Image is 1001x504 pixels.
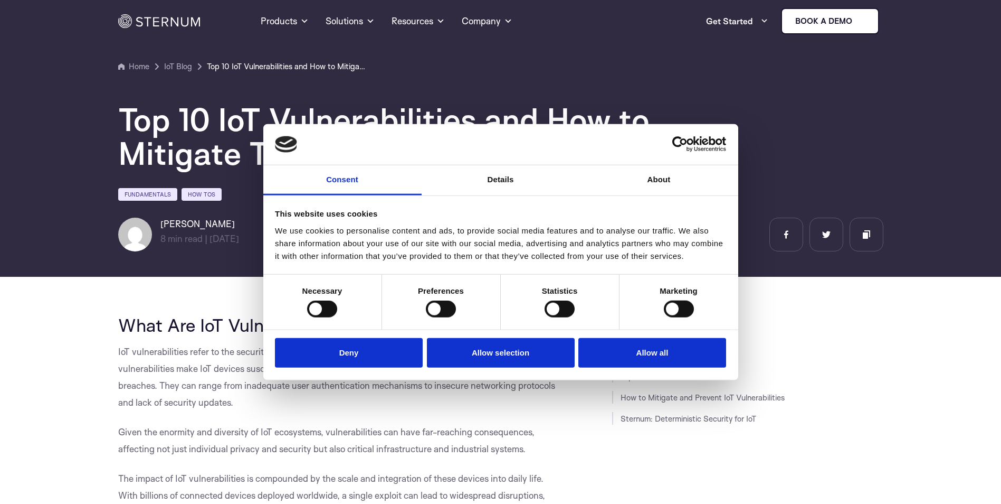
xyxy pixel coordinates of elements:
[392,2,445,40] a: Resources
[118,426,535,454] span: Given the enormity and diversity of IoT ecosystems, vulnerabilities can have far-reaching consequ...
[275,338,423,368] button: Deny
[706,11,768,32] a: Get Started
[182,188,222,201] a: How Tos
[660,286,698,295] strong: Marketing
[207,60,365,73] a: Top 10 IoT Vulnerabilities and How to Mitigate Them
[118,346,560,408] span: IoT vulnerabilities refer to the security weaknesses in devices that are part of the Internet of ...
[275,136,297,153] img: logo
[856,17,865,25] img: sternum iot
[160,233,207,244] span: min read |
[422,165,580,195] a: Details
[118,102,751,170] h1: Top 10 IoT Vulnerabilities and How to Mitigate Them
[160,233,166,244] span: 8
[118,314,350,336] span: What Are IoT Vulnerabilities?
[118,218,152,251] img: Bruno Rossi
[781,8,879,34] a: Book a demo
[261,2,309,40] a: Products
[164,60,192,73] a: IoT Blog
[118,60,149,73] a: Home
[580,165,738,195] a: About
[160,218,239,230] h6: [PERSON_NAME]
[326,2,375,40] a: Solutions
[578,338,726,368] button: Allow all
[621,393,785,403] a: How to Mitigate and Prevent IoT Vulnerabilities
[542,286,578,295] strong: Statistics
[275,225,726,263] div: We use cookies to personalise content and ads, to provide social media features and to analyse ou...
[418,286,464,295] strong: Preferences
[263,165,422,195] a: Consent
[612,306,883,315] h3: JUMP TO SECTION
[621,414,756,424] a: Sternum: Deterministic Security for IoT
[118,188,177,201] a: Fundamentals
[209,233,239,244] span: [DATE]
[427,338,575,368] button: Allow selection
[275,208,726,220] div: This website uses cookies
[634,136,726,152] a: Usercentrics Cookiebot - opens in a new window
[462,2,512,40] a: Company
[302,286,342,295] strong: Necessary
